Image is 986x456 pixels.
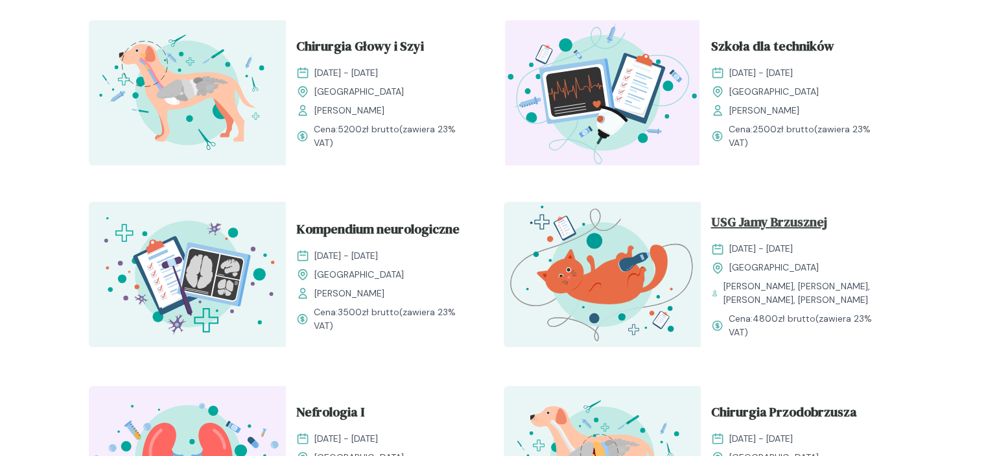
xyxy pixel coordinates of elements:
span: [GEOGRAPHIC_DATA] [314,268,404,282]
span: Chirurgia Przodobrzusza [711,402,857,427]
span: 2500 zł brutto [753,123,814,135]
span: [PERSON_NAME] [314,104,384,117]
img: Z2B805bqstJ98kzs_Neuro_T.svg [89,202,286,347]
a: Szkoła dla techników [711,36,887,61]
span: [GEOGRAPHIC_DATA] [729,85,819,99]
span: Kompendium neurologiczne [296,219,460,244]
span: Cena: (zawiera 23% VAT) [314,123,473,150]
span: [DATE] - [DATE] [314,432,378,446]
img: Z2B_FZbqstJ98k08_Technicy_T.svg [504,20,701,165]
a: Chirurgia Przodobrzusza [711,402,887,427]
span: [DATE] - [DATE] [729,432,793,446]
span: Chirurgia Głowy i Szyi [296,36,424,61]
img: ZpbG_h5LeNNTxNnP_USG_JB_T.svg [504,202,701,347]
span: 3500 zł brutto [338,306,399,318]
span: [DATE] - [DATE] [314,66,378,80]
span: [GEOGRAPHIC_DATA] [729,261,819,274]
span: 4800 zł brutto [753,313,816,324]
span: [PERSON_NAME] [729,104,799,117]
a: Kompendium neurologiczne [296,219,473,244]
a: USG Jamy Brzusznej [711,212,887,237]
img: ZqFXfB5LeNNTxeHy_ChiruGS_T.svg [89,20,286,165]
a: Chirurgia Głowy i Szyi [296,36,473,61]
span: 5200 zł brutto [338,123,399,135]
span: [PERSON_NAME] [314,287,384,300]
span: Cena: (zawiera 23% VAT) [729,123,887,150]
span: Nefrologia I [296,402,364,427]
span: [PERSON_NAME], [PERSON_NAME], [PERSON_NAME], [PERSON_NAME] [723,280,887,307]
span: [DATE] - [DATE] [729,242,793,256]
span: [GEOGRAPHIC_DATA] [314,85,404,99]
span: Cena: (zawiera 23% VAT) [729,312,887,339]
span: Szkoła dla techników [711,36,834,61]
span: Cena: (zawiera 23% VAT) [314,306,473,333]
span: USG Jamy Brzusznej [711,212,827,237]
span: [DATE] - [DATE] [314,249,378,263]
a: Nefrologia I [296,402,473,427]
span: [DATE] - [DATE] [729,66,793,80]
